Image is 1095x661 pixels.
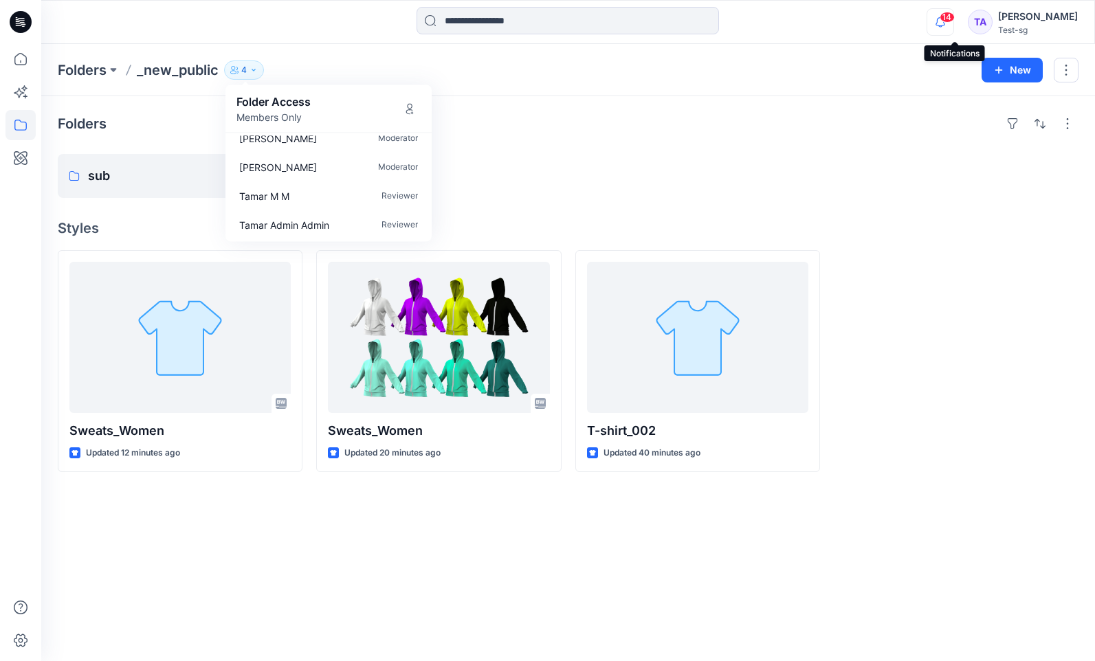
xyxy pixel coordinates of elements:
p: Tamar Admin Admin [239,217,329,232]
a: [PERSON_NAME]Moderator [228,124,429,153]
span: 14 [940,12,955,23]
a: Tamar M MReviewer [228,181,429,210]
a: Sweats_Women [69,262,291,413]
button: Manage Users [399,98,421,120]
p: Moderator [378,131,418,145]
a: Folders [58,60,107,80]
div: Test-sg [998,25,1078,35]
p: Reviewer [381,217,418,232]
a: sub1 item [58,154,302,198]
p: Folder Access [236,93,311,110]
p: _new_public [137,60,219,80]
p: Moderator [378,159,418,174]
h4: Styles [58,220,1079,236]
button: 4 [224,60,264,80]
p: Updated 40 minutes ago [604,446,700,460]
p: sub [88,166,256,186]
a: Tamar Admin AdminReviewer [228,210,429,239]
h4: Folders [58,115,107,132]
div: TA [968,10,993,34]
p: Sweats_Women [328,421,549,440]
a: Sweats_Women [328,262,549,413]
p: Updated 12 minutes ago [86,446,180,460]
p: Updated 20 minutes ago [344,446,441,460]
p: Sweats_Women [69,421,291,440]
p: T-shirt_002 [587,421,808,440]
p: Tamar Aharon [239,159,317,174]
p: Tal Shoham [239,131,317,145]
a: [PERSON_NAME]Moderator [228,153,429,181]
a: T-shirt_002 [587,262,808,413]
p: Tamar M M [239,188,289,203]
p: Members Only [236,110,311,124]
button: New [982,58,1043,82]
p: 4 [241,63,247,78]
p: Reviewer [381,188,418,203]
div: [PERSON_NAME] [998,8,1078,25]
